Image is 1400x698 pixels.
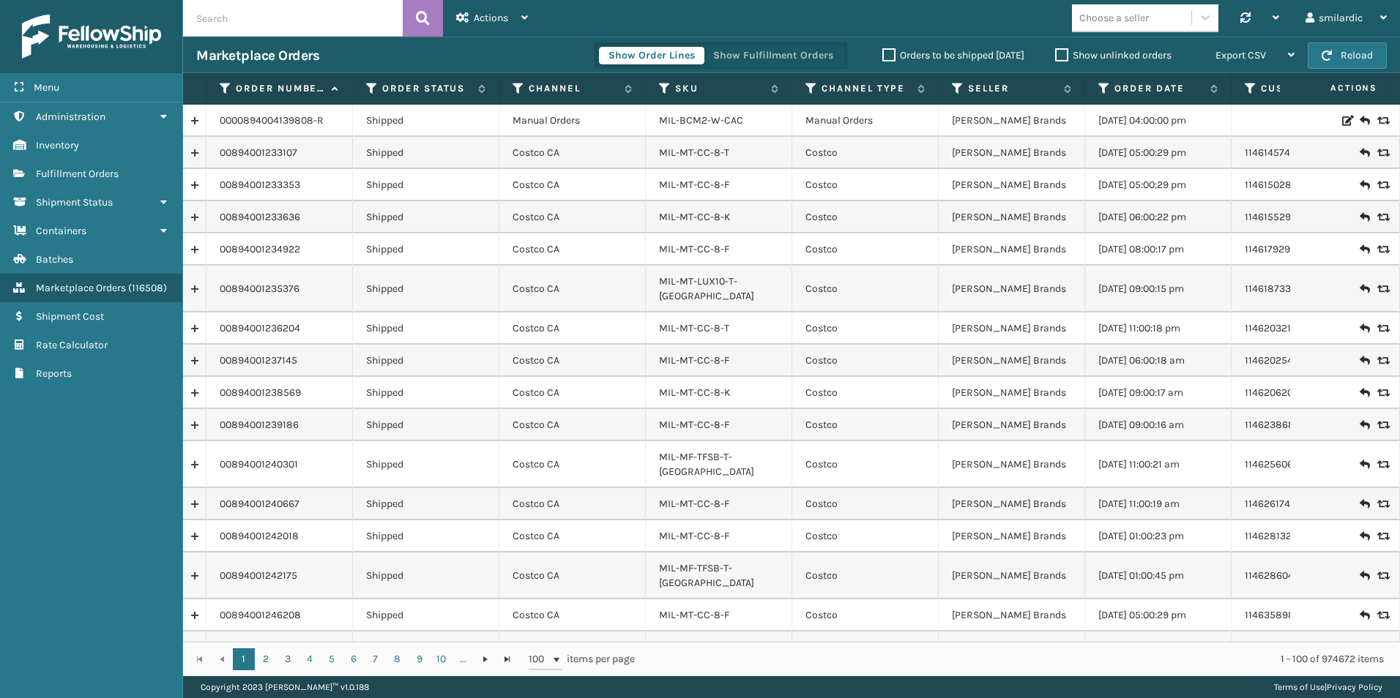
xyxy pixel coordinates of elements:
td: Costco [792,201,939,233]
td: [PERSON_NAME] Brands [939,520,1085,552]
a: 00894001242175 [220,568,297,583]
div: | [1274,676,1382,698]
td: Costco CA [499,233,646,266]
td: Costco [792,345,939,377]
i: Create Return Label [1360,321,1369,336]
td: [DATE] 09:00:17 am [1085,377,1232,409]
td: [PERSON_NAME] Brands [939,201,1085,233]
td: Shipped [353,137,499,169]
a: MIL-MF-TFSB-T-[GEOGRAPHIC_DATA] [659,562,754,589]
td: Shipped [353,105,499,137]
i: Replace [1377,180,1386,190]
span: items per page [529,648,636,670]
td: [PERSON_NAME] Brands [939,233,1085,266]
a: 00894001237145 [220,353,297,368]
i: Replace [1377,459,1386,470]
label: Customer Service Order Number [1261,82,1349,95]
td: [DATE] 05:00:29 pm [1085,169,1232,201]
td: [DATE] 11:00:21 am [1085,441,1232,488]
td: Costco CA [499,599,646,631]
button: Reload [1308,42,1387,69]
td: 1146286045 [1232,552,1378,599]
td: Shipped [353,631,499,678]
a: MIL-MT-CC-8-T [659,322,729,334]
i: Replace [1377,388,1386,398]
p: Copyright 2023 [PERSON_NAME]™ v 1.0.188 [201,676,369,698]
td: [PERSON_NAME] Brands [939,631,1085,678]
a: 00894001242018 [220,529,299,544]
label: Orders to be shipped [DATE] [882,49,1024,61]
td: Costco [792,409,939,441]
i: Replace [1377,571,1386,581]
img: logo [22,15,161,59]
td: [PERSON_NAME] Brands [939,409,1085,441]
td: [DATE] 01:00:45 pm [1085,552,1232,599]
td: Costco CA [499,631,646,678]
i: Replace [1377,610,1386,620]
i: Replace [1377,284,1386,294]
td: 1146202548 [1232,345,1378,377]
label: Order Date [1114,82,1203,95]
i: Create Return Label [1360,497,1369,511]
td: [PERSON_NAME] Brands [939,377,1085,409]
label: Order Number [236,82,324,95]
i: Create Return Label [1360,113,1369,128]
a: MIL-MT-CC-8-F [659,243,729,255]
a: 00894001233636 [220,210,300,225]
td: Costco CA [499,137,646,169]
td: Costco CA [499,345,646,377]
td: Manual Orders [499,105,646,137]
td: [DATE] 08:00:17 pm [1085,233,1232,266]
i: Create Return Label [1360,242,1369,257]
span: Reports [36,367,72,380]
td: Costco CA [499,312,646,345]
a: Privacy Policy [1327,682,1382,692]
td: [DATE] 09:00:16 am [1085,409,1232,441]
span: ( 116508 ) [128,282,167,294]
a: 7 [365,648,387,670]
td: Costco [792,631,939,678]
i: Create Return Label [1360,178,1369,192]
td: [DATE] 01:00:23 pm [1085,520,1232,552]
td: Costco CA [499,409,646,441]
td: Costco [792,137,939,169]
a: 9 [409,648,431,670]
td: [DATE] 07:00:16 pm [1085,631,1232,678]
i: Create Return Label [1360,146,1369,160]
button: Show Fulfillment Orders [704,47,843,64]
td: Shipped [353,377,499,409]
td: Costco [792,488,939,520]
td: Shipped [353,599,499,631]
i: Replace [1377,148,1386,158]
td: 1146206204 [1232,377,1378,409]
a: 00894001238569 [220,386,301,400]
td: [DATE] 05:00:29 pm [1085,599,1232,631]
td: 1146179291 [1232,233,1378,266]
span: Shipment Status [36,196,113,209]
td: Shipped [353,441,499,488]
i: Replace [1377,323,1386,334]
span: Marketplace Orders [36,282,126,294]
td: [PERSON_NAME] Brands [939,345,1085,377]
i: Create Return Label [1360,418,1369,432]
span: 100 [529,652,551,667]
button: Show Order Lines [599,47,704,64]
h3: Marketplace Orders [196,47,319,64]
a: 4 [299,648,321,670]
a: MIL-MT-CC-8-T [659,146,729,159]
span: Containers [36,225,86,237]
span: Actions [474,12,508,24]
td: [PERSON_NAME] Brands [939,105,1085,137]
a: MIL-MF-TFSB-T-[GEOGRAPHIC_DATA] [659,451,754,478]
td: [PERSON_NAME] Brands [939,137,1085,169]
div: 1 - 100 of 974672 items [655,652,1384,667]
td: Shipped [353,266,499,312]
td: [DATE] 11:00:18 pm [1085,312,1232,345]
td: Costco [792,441,939,488]
i: Create Return Label [1360,529,1369,544]
label: Show unlinked orders [1055,49,1172,61]
a: MIL-MT-CC-8-F [659,179,729,191]
a: 6 [343,648,365,670]
a: 0000894004139808-R [220,113,324,128]
td: Costco [792,312,939,345]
